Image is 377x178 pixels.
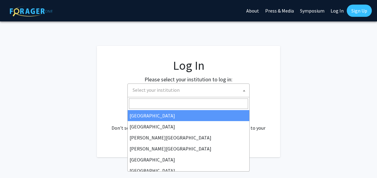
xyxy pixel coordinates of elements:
li: [GEOGRAPHIC_DATA] [128,110,249,121]
li: [GEOGRAPHIC_DATA] [128,165,249,176]
img: ForagerOne Logo [10,6,53,17]
span: Select your institution [130,84,249,96]
iframe: Chat [351,150,372,173]
label: Please select your institution to log in: [145,75,232,83]
input: Search [129,98,248,109]
h1: Log In [109,58,268,73]
li: [GEOGRAPHIC_DATA] [128,121,249,132]
a: Sign Up [347,5,372,17]
span: Select your institution [133,87,180,93]
li: [PERSON_NAME][GEOGRAPHIC_DATA] [128,132,249,143]
div: No account? . Don't see your institution? about bringing ForagerOne to your institution. [109,109,268,139]
li: [GEOGRAPHIC_DATA] [128,154,249,165]
span: Select your institution [127,83,250,97]
li: [PERSON_NAME][GEOGRAPHIC_DATA] [128,143,249,154]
